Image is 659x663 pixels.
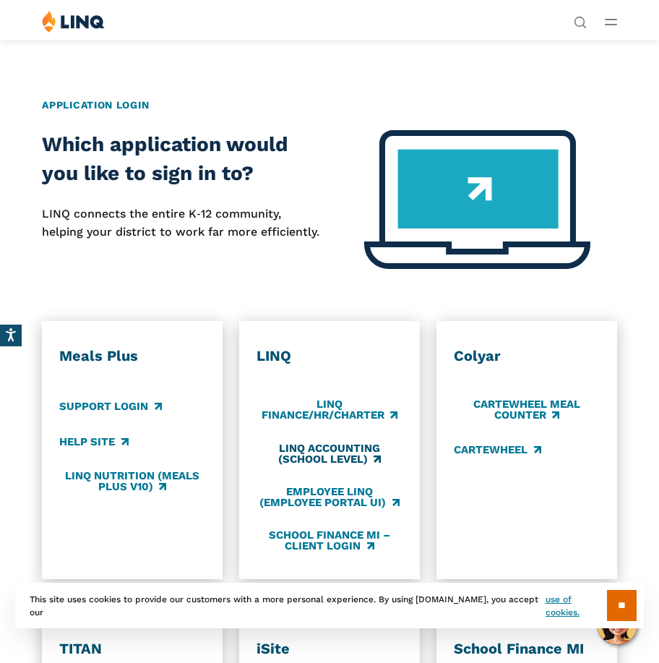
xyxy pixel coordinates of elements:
h2: Which application would you like to sign in to? [42,130,321,188]
button: Open Main Menu [605,14,617,30]
a: LINQ Nutrition (Meals Plus v10) [59,469,204,493]
img: LINQ | K‑12 Software [42,10,105,33]
a: CARTEWHEEL Meal Counter [454,398,599,422]
a: LINQ Accounting (school level) [257,442,402,466]
h3: Meals Plus [59,347,204,366]
a: School Finance MI – Client Login [257,529,402,552]
h2: Application Login [42,98,616,113]
a: CARTEWHEEL [454,442,540,458]
nav: Utility Navigation [574,10,587,27]
a: LINQ Finance/HR/Charter [257,398,402,422]
a: Employee LINQ (Employee Portal UI) [257,485,402,509]
a: use of cookies. [546,593,607,619]
h3: Colyar [454,347,599,366]
button: Open Search Bar [574,14,587,27]
a: Help Site [59,434,128,450]
a: Support Login [59,398,161,414]
h3: LINQ [257,347,402,366]
div: This site uses cookies to provide our customers with a more personal experience. By using [DOMAIN... [15,583,644,628]
p: LINQ connects the entire K‑12 community, helping your district to work far more efficiently. [42,205,321,241]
